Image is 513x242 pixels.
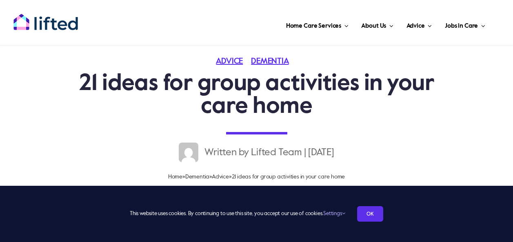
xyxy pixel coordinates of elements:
span: Advice [406,20,425,33]
span: » » » [168,174,345,180]
span: 21 ideas for group activities in your care home [232,174,345,180]
a: Home Care Services [284,12,351,37]
a: Advice [404,12,434,37]
span: This website uses cookies. By continuing to use this site, you accept our use of cookies. [130,207,345,220]
a: Settings [323,211,345,216]
a: Home [168,174,182,180]
a: Advice [216,57,251,66]
a: Dementia [185,174,209,180]
h1: 21 ideas for group activities in your care home [64,73,449,118]
a: About Us [359,12,395,37]
a: OK [357,206,383,222]
a: Jobs in Care [442,12,488,37]
a: Advice [212,174,229,180]
a: lifted-logo [13,13,78,22]
nav: Main Menu [96,12,488,37]
span: Jobs in Care [445,20,478,33]
span: About Us [361,20,386,33]
span: Categories: , [216,57,297,66]
span: Home Care Services [286,20,341,33]
a: Dementia [251,57,297,66]
nav: Breadcrumb [64,170,449,183]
